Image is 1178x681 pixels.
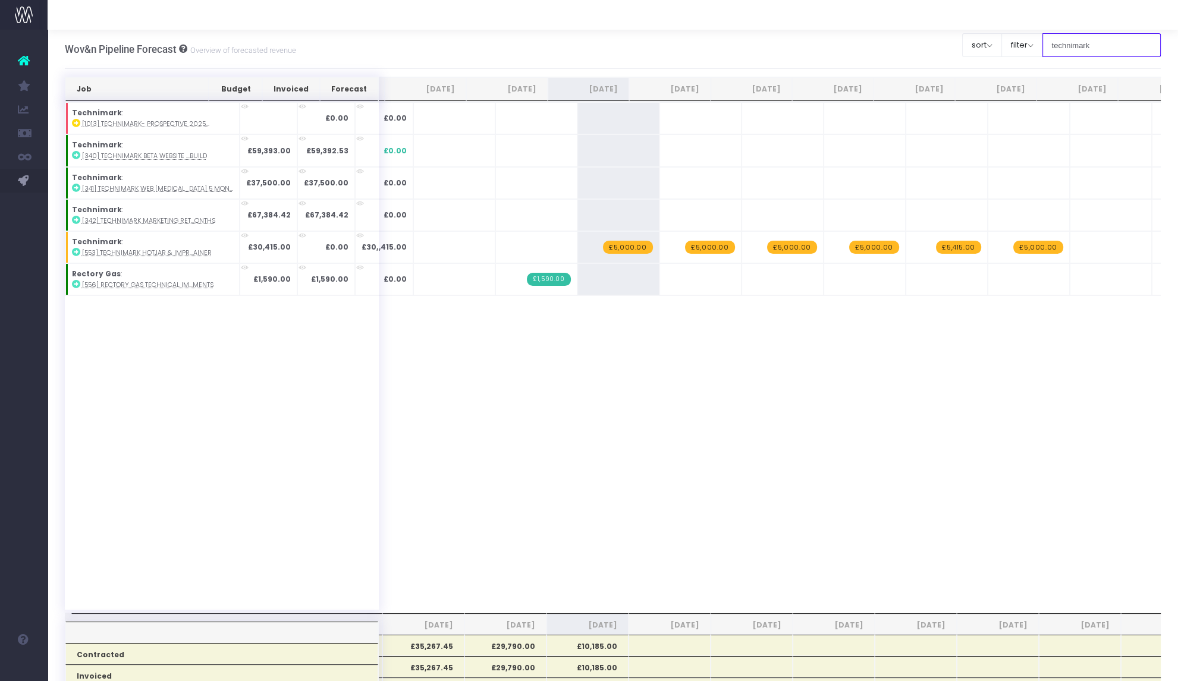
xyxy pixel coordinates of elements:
[640,620,699,630] span: [DATE]
[603,241,652,254] span: wayahead Revenue Forecast Item
[466,77,548,101] th: Jul 25: activate to sort column ascending
[382,635,464,656] th: £35,267.45
[1042,33,1161,57] input: Search...
[364,242,407,253] span: £30,415.00
[685,241,734,254] span: wayahead Revenue Forecast Item
[527,273,570,286] span: Streamtime Invoice: 760 – [556] Rectory Gas Technical Improvements
[72,269,121,279] strong: Rectory Gas
[874,77,955,101] th: Dec 25: activate to sort column ascending
[722,620,781,630] span: [DATE]
[72,204,122,215] strong: Technimark
[384,146,407,156] span: £0.00
[546,635,629,656] th: £10,185.00
[72,172,122,182] strong: Technimark
[629,77,711,101] th: Sep 25: activate to sort column ascending
[247,146,291,156] strong: £59,393.00
[253,274,291,284] strong: £1,590.00
[711,77,792,101] th: Oct 25: activate to sort column ascending
[767,241,816,254] span: wayahead Revenue Forecast Item
[247,210,291,220] strong: £67,384.42
[246,178,291,188] strong: £37,500.00
[325,113,348,123] strong: £0.00
[248,242,291,252] strong: £30,415.00
[955,77,1036,101] th: Jan 26: activate to sort column ascending
[187,43,296,55] small: Overview of forecasted revenue
[886,620,945,630] span: [DATE]
[476,620,535,630] span: [DATE]
[65,77,209,101] th: Job: activate to sort column ascending
[82,248,212,257] abbr: [553] Technimark HotJar & Improvement retainer
[936,241,981,254] span: wayahead Revenue Forecast Item
[385,77,466,101] th: Jun 25: activate to sort column ascending
[968,620,1028,630] span: [DATE]
[304,178,348,188] strong: £37,500.00
[792,77,874,101] th: Nov 25: activate to sort column ascending
[320,77,378,101] th: Forecast
[305,210,348,220] strong: £67,384.42
[362,242,404,253] span: £30,415.00
[464,635,546,656] th: £29,790.00
[65,43,177,55] span: Wov&n Pipeline Forecast
[325,242,348,252] strong: £0.00
[72,140,122,150] strong: Technimark
[65,263,240,295] td: :
[65,199,240,231] td: :
[82,184,233,193] abbr: [341] Technimark web retainer 5 months
[65,643,378,664] th: Contracted
[546,656,629,677] th: £10,185.00
[464,656,546,677] th: £29,790.00
[262,77,320,101] th: Invoiced
[548,77,629,101] th: Aug 25: activate to sort column ascending
[65,134,240,166] td: :
[382,656,464,677] th: £35,267.45
[65,167,240,199] td: :
[82,216,215,225] abbr: [342] Technimark marketing retainer 9 months
[558,620,617,630] span: [DATE]
[65,102,240,134] td: :
[1036,77,1118,101] th: Feb 26: activate to sort column ascending
[15,657,33,675] img: images/default_profile_image.png
[306,146,348,156] strong: £59,392.53
[1001,33,1043,57] button: filter
[1013,241,1063,254] span: wayahead Revenue Forecast Item
[65,231,240,263] td: :
[384,113,407,124] span: £0.00
[849,241,899,254] span: wayahead Revenue Forecast Item
[82,152,207,160] abbr: [340] Technimark Beta website design & build
[804,620,863,630] span: [DATE]
[209,77,262,101] th: Budget
[82,119,209,128] abbr: [1013] Technimark- Prospective 2025
[1050,620,1110,630] span: [DATE]
[384,210,407,220] span: £0.00
[72,237,122,247] strong: Technimark
[72,108,122,118] strong: Technimark
[82,280,213,289] abbr: [556] Rectory Gas Technical Improvements
[384,274,407,285] span: £0.00
[311,274,348,284] strong: £1,590.00
[384,178,407,188] span: £0.00
[394,620,453,630] span: [DATE]
[962,33,1002,57] button: sort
